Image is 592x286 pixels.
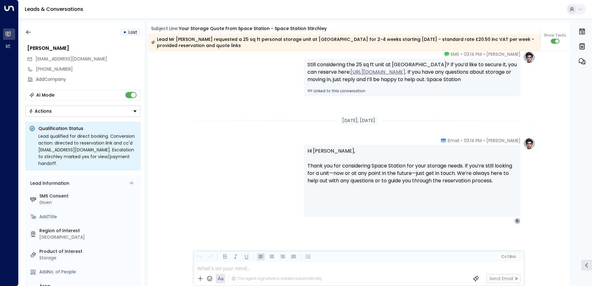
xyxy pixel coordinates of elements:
[128,29,137,35] span: Lost
[206,253,214,261] button: Redo
[123,27,126,38] div: •
[464,137,482,144] span: 03:14 PM
[307,147,517,192] p: Hi [PERSON_NAME], Thank you for considering Space Station for your storage needs. If you’re still...
[151,36,537,49] div: Lead Mr [PERSON_NAME] requested a 25 sq ft personal storage unit at [GEOGRAPHIC_DATA] for 2-4 wee...
[36,66,141,72] div: [PHONE_NUMBER]
[498,254,518,260] button: Cc|Bcc
[39,193,138,199] label: SMS Consent
[486,51,520,57] span: [PERSON_NAME]
[232,276,322,281] div: The agent signature is added automatically
[38,125,137,132] p: Qualification Status
[39,199,138,206] div: Given
[307,61,517,83] div: Still considering the 25 sq ft unit at [GEOGRAPHIC_DATA]? If you’d like to secure it, you can res...
[523,51,535,63] img: profile-logo.png
[39,234,138,240] div: [GEOGRAPHIC_DATA]
[28,180,69,187] div: Lead Information
[27,45,141,52] div: [PERSON_NAME]
[544,32,566,38] span: Show Texts
[179,25,327,32] div: Your storage quote from Space Station - Space Station Stirchley
[36,92,54,98] div: AI Mode
[36,56,107,62] span: russandcharl@yahoo.com
[25,106,141,117] div: Button group with a nested menu
[451,51,459,57] span: SMS
[501,254,516,259] span: Cc Bcc
[39,255,138,261] div: Storage
[483,51,485,57] span: •
[340,116,378,125] div: [DATE], [DATE]
[29,108,52,114] div: Actions
[195,253,203,261] button: Undo
[507,254,508,259] span: |
[36,76,141,83] div: AddCompany
[39,269,138,275] div: AddNo. of People
[350,68,405,76] a: [URL][DOMAIN_NAME]
[151,25,178,32] span: Subject Line:
[523,137,535,150] img: profile-logo.png
[25,106,141,117] button: Actions
[461,137,462,144] span: •
[483,137,485,144] span: •
[307,88,517,94] a: Linked to this conversation
[486,137,520,144] span: [PERSON_NAME]
[38,133,137,167] div: Lead qualified for direct booking. Conversion action: directed to reservation link and cc'd [EMAI...
[39,214,138,220] div: AddTitle
[464,51,482,57] span: 03:14 PM
[461,51,462,57] span: •
[36,56,107,62] span: [EMAIL_ADDRESS][DOMAIN_NAME]
[514,218,520,224] div: R
[448,137,459,144] span: Email
[39,227,138,234] label: Region of Interest
[25,6,83,13] a: Leads & Conversations
[39,248,138,255] label: Product of Interest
